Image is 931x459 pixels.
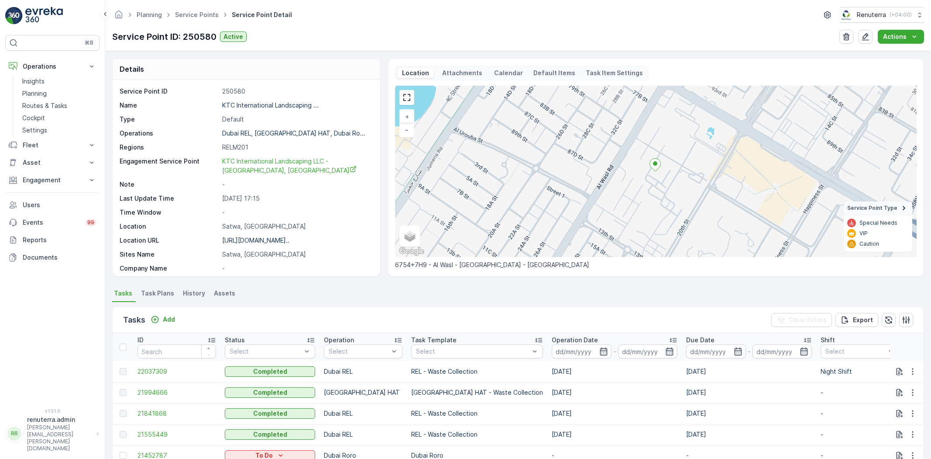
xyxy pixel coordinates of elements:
p: Satwa, [GEOGRAPHIC_DATA] [222,222,371,231]
td: [DATE] [547,403,682,424]
p: [GEOGRAPHIC_DATA] HAT - Waste Collection [411,388,543,397]
button: Fleet [5,136,100,154]
p: Fleet [23,141,82,150]
p: Location [120,222,219,231]
p: Completed [253,388,287,397]
a: Service Points [175,11,219,18]
button: Actions [878,30,924,44]
td: [DATE] [547,382,682,403]
a: Layers [400,226,419,246]
a: View Fullscreen [400,91,413,104]
p: Sites Name [120,250,219,259]
img: logo_light-DOdMpM7g.png [25,7,63,24]
p: KTC International Landscaping ... [222,101,319,109]
button: RRrenuterra.admin[PERSON_NAME][EMAIL_ADDRESS][PERSON_NAME][DOMAIN_NAME] [5,415,100,452]
p: REL - Waste Collection [411,409,543,418]
p: [PERSON_NAME][EMAIL_ADDRESS][PERSON_NAME][DOMAIN_NAME] [27,424,93,452]
button: Clear Filters [771,313,832,327]
p: Service Point ID: 250580 [112,30,216,43]
p: Users [23,201,96,209]
img: logo [5,7,23,24]
p: [GEOGRAPHIC_DATA] HAT [324,388,402,397]
p: renuterra.admin [27,415,93,424]
p: Planning [22,89,47,98]
p: 6754+7H9 - Al Wasl - [GEOGRAPHIC_DATA] - [GEOGRAPHIC_DATA] [395,261,917,269]
p: Routes & Tasks [22,101,67,110]
p: Reports [23,236,96,244]
td: [DATE] [682,403,816,424]
a: Zoom In [400,110,413,123]
p: [URL][DOMAIN_NAME].. [222,236,289,244]
p: Clear Filters [789,316,827,324]
a: Planning [137,11,162,18]
p: Last Update Time [120,194,219,203]
p: - [821,430,899,439]
p: Details [120,64,144,74]
p: Task Item Settings [586,69,643,77]
p: Type [120,115,219,124]
img: Google [397,246,426,257]
p: REL - Waste Collection [411,430,543,439]
a: Homepage [114,13,124,21]
td: [DATE] [682,424,816,445]
span: + [405,113,409,120]
a: KTC International Landscaping LLC - Satwa, City Walk [222,157,371,175]
p: Shift [821,336,835,344]
div: Toggle Row Selected [120,410,127,417]
button: Renuterra(+04:00) [840,7,924,23]
span: 21555449 [137,430,216,439]
a: Events99 [5,214,100,231]
span: Task Plans [141,289,174,298]
span: Service Point Type [847,205,897,212]
button: Completed [225,408,315,419]
button: Completed [225,429,315,440]
td: [DATE] [682,382,816,403]
p: Attachments [441,69,484,77]
p: Active [223,32,243,41]
p: Caution [859,240,879,247]
summary: Service Point Type [844,202,912,215]
input: dd/mm/yyyy [752,344,812,358]
p: Special Needs [859,219,897,226]
span: − [405,126,409,133]
p: Service Point ID [120,87,219,96]
p: - [222,208,371,217]
p: [DATE] 17:15 [222,194,371,203]
p: Name [120,101,219,110]
span: Tasks [114,289,132,298]
p: Satwa, [GEOGRAPHIC_DATA] [222,250,371,259]
p: Location URL [120,236,219,245]
button: Add [147,314,179,325]
p: Settings [22,126,47,135]
p: - [222,264,371,273]
p: Completed [253,409,287,418]
p: - [821,409,899,418]
a: Routes & Tasks [19,100,100,112]
p: Events [23,218,80,227]
input: dd/mm/yyyy [552,344,612,358]
p: Default Items [533,69,575,77]
button: Asset [5,154,100,171]
button: Export [835,313,878,327]
p: Due Date [686,336,715,344]
div: RR [7,427,21,441]
p: 250580 [222,87,371,96]
p: Calendar [494,69,523,77]
p: Select [329,347,389,356]
p: Location [401,69,430,77]
a: 22037309 [137,367,216,376]
p: Insights [22,77,45,86]
input: Search [137,344,216,358]
td: [DATE] [547,424,682,445]
a: Settings [19,124,100,136]
p: Documents [23,253,96,262]
button: Engagement [5,171,100,189]
a: Documents [5,249,100,266]
p: RELM201 [222,143,371,152]
p: Export [853,316,873,324]
p: Add [163,315,175,324]
p: Select [230,347,302,356]
td: [DATE] [682,361,816,382]
button: Completed [225,366,315,377]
